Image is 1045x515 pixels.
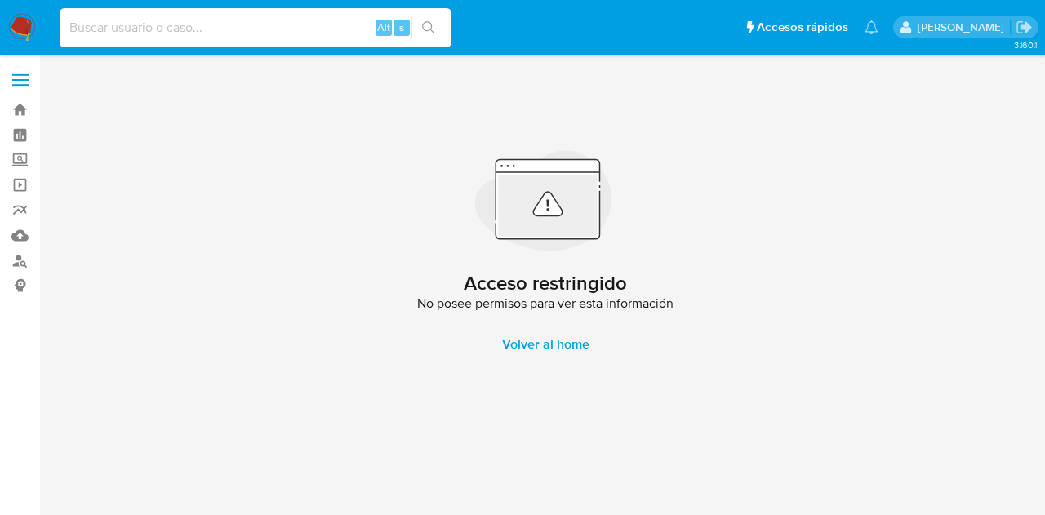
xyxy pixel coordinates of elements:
[502,325,589,364] span: Volver al home
[482,325,609,364] a: Volver al home
[417,295,674,312] span: No posee permisos para ver esta información
[1016,19,1033,36] a: Salir
[757,19,848,36] span: Accesos rápidos
[399,20,404,35] span: s
[411,16,445,39] button: search-icon
[377,20,390,35] span: Alt
[60,17,451,38] input: Buscar usuario o caso...
[865,20,878,34] a: Notificaciones
[464,271,627,295] h2: Acceso restringido
[918,20,1010,35] p: marcela.perdomo@mercadolibre.com.co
